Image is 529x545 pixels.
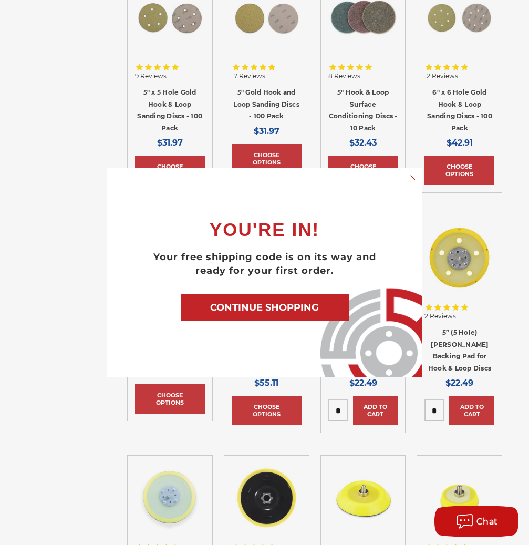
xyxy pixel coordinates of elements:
[210,219,319,240] span: YOU'RE IN!
[434,506,518,537] button: Chat
[153,251,376,276] span: Your free shipping code is on its way and ready for your first order.
[476,517,498,527] span: Chat
[408,172,418,183] button: Close dialog
[181,294,349,321] button: CONTINUE SHOPPING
